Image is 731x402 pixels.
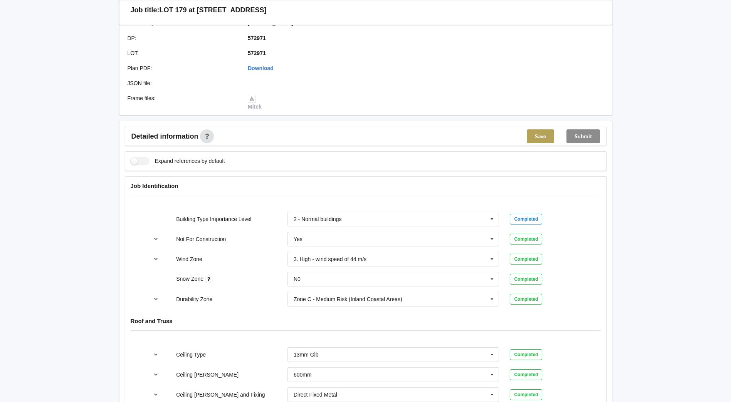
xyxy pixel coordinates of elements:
[294,372,312,377] div: 600mm
[510,389,542,400] div: Completed
[294,236,302,242] div: Yes
[510,254,542,265] div: Completed
[160,6,267,15] h3: LOT 179 at [STREET_ADDRESS]
[176,236,226,242] label: Not For Construction
[294,256,366,262] div: 3. High - wind speed of 44 m/s
[294,216,342,222] div: 2 - Normal buildings
[131,182,601,189] h4: Job Identification
[176,256,202,262] label: Wind Zone
[131,6,160,15] h3: Job title:
[176,392,265,398] label: Ceiling [PERSON_NAME] and Fixing
[176,296,212,302] label: Durability Zone
[294,392,337,397] div: Direct Fixed Metal
[510,369,542,380] div: Completed
[510,274,542,285] div: Completed
[176,352,206,358] label: Ceiling Type
[122,64,243,72] div: Plan PDF :
[176,216,251,222] label: Building Type Importance Level
[122,79,243,87] div: JSON file :
[176,372,239,378] label: Ceiling [PERSON_NAME]
[527,129,554,143] button: Save
[122,34,243,42] div: DP :
[122,49,243,57] div: LOT :
[510,294,542,305] div: Completed
[148,232,163,246] button: reference-toggle
[148,292,163,306] button: reference-toggle
[131,157,225,165] label: Expand references by default
[176,276,205,282] label: Snow Zone
[148,252,163,266] button: reference-toggle
[148,388,163,402] button: reference-toggle
[294,276,301,282] div: N0
[248,35,266,41] b: 572971
[510,349,542,360] div: Completed
[294,352,319,357] div: 13mm Gib
[148,368,163,382] button: reference-toggle
[294,296,402,302] div: Zone C - Medium Risk (Inland Coastal Areas)
[248,65,274,71] a: Download
[131,133,198,140] span: Detailed information
[148,348,163,362] button: reference-toggle
[131,317,601,325] h4: Roof and Truss
[248,50,266,56] b: 572971
[248,95,262,110] a: Mitek
[510,234,542,245] div: Completed
[122,94,243,111] div: Frame files :
[510,214,542,224] div: Completed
